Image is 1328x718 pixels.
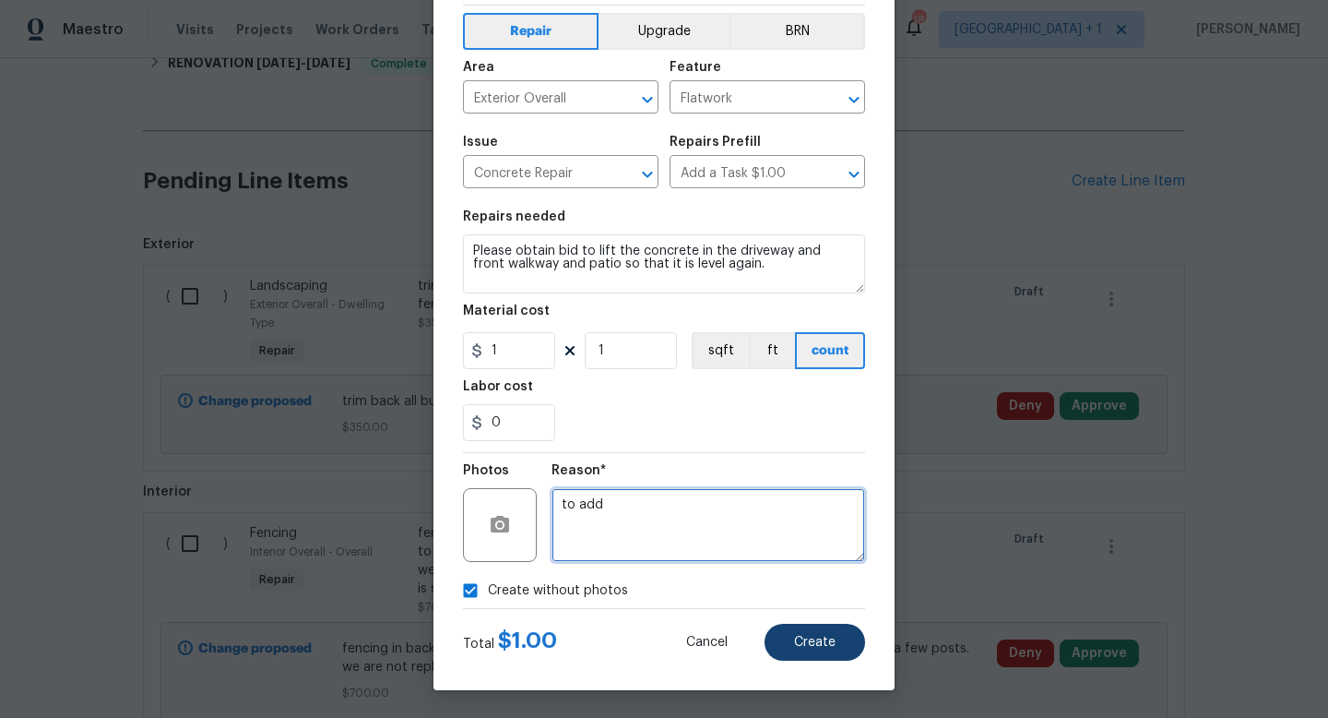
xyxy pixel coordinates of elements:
button: sqft [692,332,749,369]
h5: Area [463,61,494,74]
textarea: to add [551,488,865,562]
button: BRN [729,13,865,50]
button: Open [841,87,867,113]
button: Open [634,162,660,187]
h5: Issue [463,136,498,149]
h5: Repairs Prefill [670,136,761,149]
button: ft [749,332,795,369]
div: Total [463,631,557,653]
h5: Labor cost [463,380,533,393]
button: count [795,332,865,369]
h5: Repairs needed [463,210,565,223]
h5: Photos [463,464,509,477]
span: $ 1.00 [498,629,557,652]
h5: Material cost [463,305,550,317]
button: Repair [463,13,599,50]
h5: Reason* [551,464,606,477]
button: Create [765,624,865,661]
button: Open [841,162,867,187]
h5: Feature [670,61,721,74]
span: Cancel [686,636,728,650]
textarea: Please obtain bid to lift the concrete in the driveway and front walkway and patio so that it is ... [463,234,865,293]
button: Open [634,87,660,113]
button: Upgrade [599,13,730,50]
span: Create without photos [488,581,628,601]
button: Cancel [657,624,757,661]
span: Create [794,636,836,650]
